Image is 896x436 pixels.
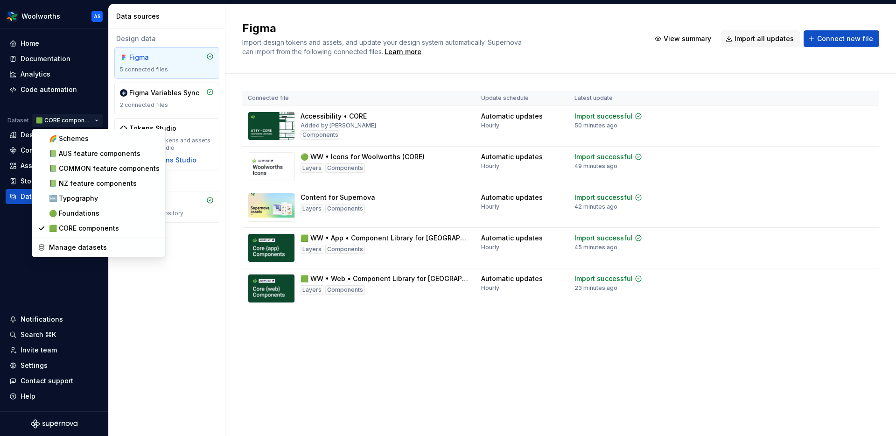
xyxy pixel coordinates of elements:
div: 🔤 Typography [49,194,160,203]
div: 🟢 Foundations [49,209,160,218]
div: 📗 COMMON feature components [49,164,160,173]
div: 📗 NZ feature components [49,179,160,188]
div: Manage datasets [49,243,160,252]
div: 🌈 Schemes [49,134,160,143]
div: 📗 AUS feature components [49,149,160,158]
a: Manage datasets [34,240,163,255]
div: 🟩 CORE components [49,224,160,233]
